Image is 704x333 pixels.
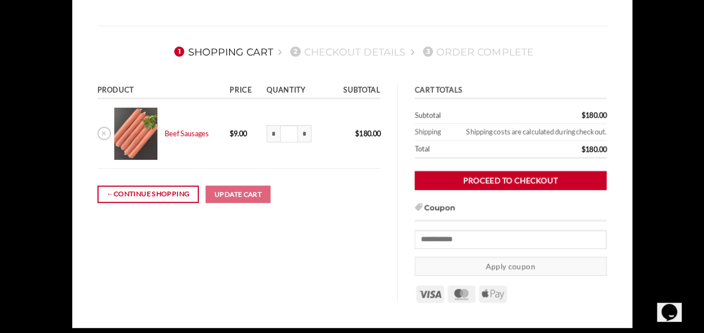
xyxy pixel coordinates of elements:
[581,145,607,154] bdi: 180.00
[290,47,300,57] span: 2
[298,125,311,143] input: Increase quantity of Beef Sausages
[414,124,447,141] th: Shipping
[657,288,693,322] iframe: chat widget
[171,46,273,58] a: 1Shopping Cart
[329,83,380,99] th: Subtotal
[114,108,157,160] img: Cart
[414,107,512,124] th: Subtotal
[414,83,607,99] th: Cart totals
[414,171,607,191] a: Proceed to checkout
[106,188,114,200] span: ←
[581,110,585,119] span: $
[414,141,512,159] th: Total
[206,186,271,203] button: Update cart
[355,129,380,138] bdi: 180.00
[414,202,607,221] h3: Coupon
[165,129,209,138] a: Beef Sausages
[581,145,585,154] span: $
[581,110,607,119] bdi: 180.00
[230,129,247,138] bdi: 9.00
[287,46,405,58] a: 2Checkout details
[226,83,263,99] th: Price
[414,257,607,276] button: Apply coupon
[263,83,329,99] th: Quantity
[230,129,234,138] span: $
[97,37,607,66] nav: Checkout steps
[174,47,184,57] span: 1
[447,124,607,141] td: Shipping costs are calculated during checkout.
[97,186,199,203] a: Continue shopping
[97,127,111,140] a: Remove Beef Sausages from cart
[97,83,227,99] th: Product
[414,284,509,303] div: Payment icons
[267,125,280,143] input: Reduce quantity of Beef Sausages
[355,129,359,138] span: $
[280,125,298,143] input: Product quantity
